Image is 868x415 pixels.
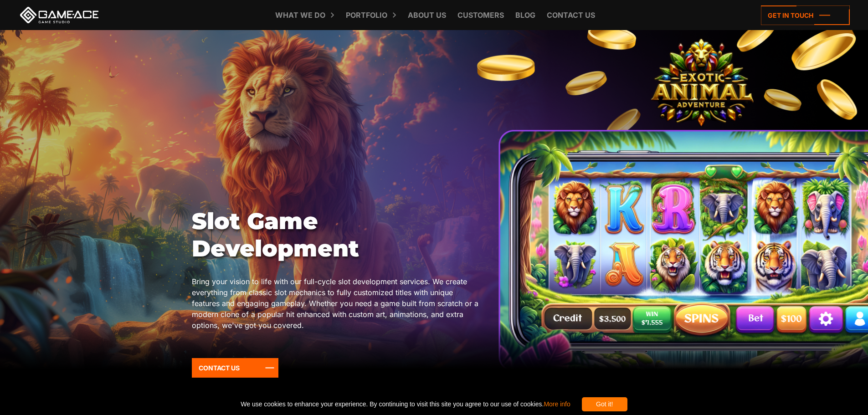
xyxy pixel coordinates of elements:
a: Contact Us [192,358,278,378]
p: Bring your vision to life with our full-cycle slot development services. We create everything fro... [192,276,483,331]
a: More info [544,400,570,408]
div: Got it! [582,397,627,411]
h1: Slot Game Development [192,208,483,262]
a: Get in touch [761,5,850,25]
span: We use cookies to enhance your experience. By continuing to visit this site you agree to our use ... [241,397,570,411]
